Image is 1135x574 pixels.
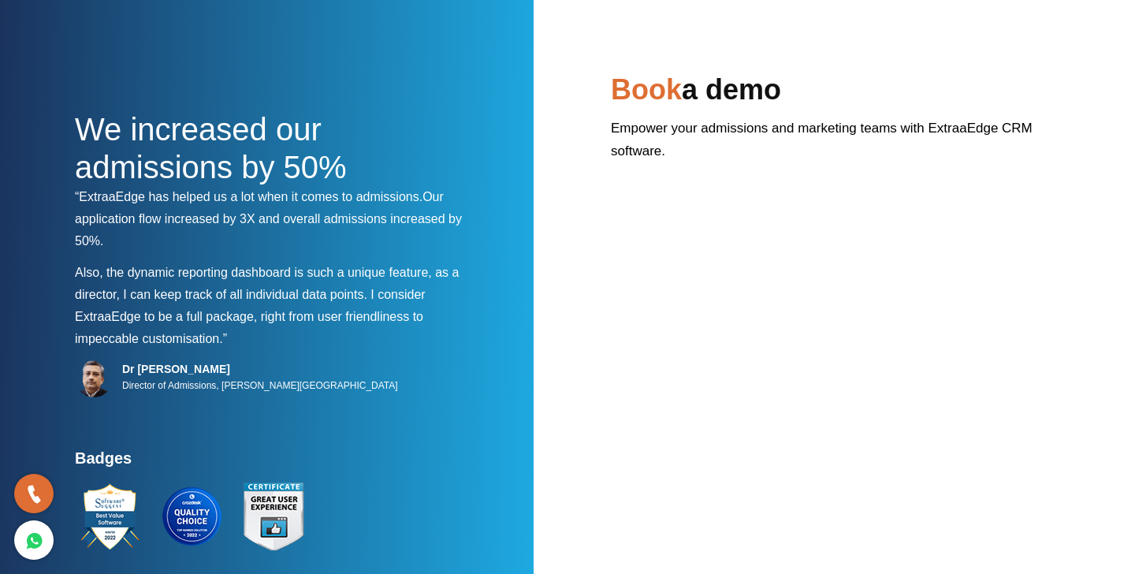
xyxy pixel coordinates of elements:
[611,73,682,106] span: Book
[75,266,459,301] span: Also, the dynamic reporting dashboard is such a unique feature, as a director, I can keep track o...
[75,449,477,477] h4: Badges
[611,71,1060,117] h2: a demo
[75,112,347,184] span: We increased our admissions by 50%
[75,288,426,345] span: I consider ExtraaEdge to be a full package, right from user friendliness to impeccable customisat...
[75,190,422,203] span: “ExtraaEdge has helped us a lot when it comes to admissions.
[75,190,462,248] span: Our application flow increased by 3X and overall admissions increased by 50%.
[611,117,1060,174] p: Empower your admissions and marketing teams with ExtraaEdge CRM software.
[122,362,398,376] h5: Dr [PERSON_NAME]
[122,376,398,395] p: Director of Admissions, [PERSON_NAME][GEOGRAPHIC_DATA]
